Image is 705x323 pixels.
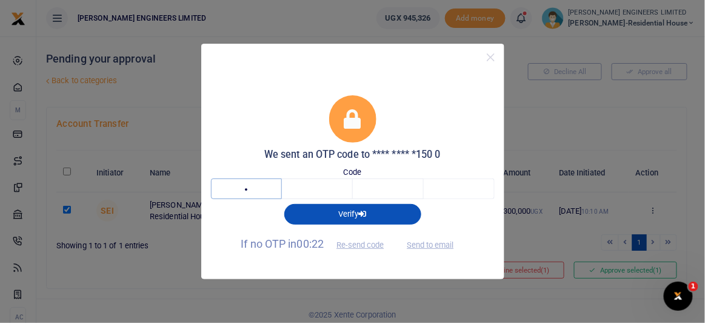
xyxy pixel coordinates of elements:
span: If no OTP in [241,237,395,250]
label: Code [344,166,361,178]
span: 1 [689,282,698,291]
iframe: Intercom live chat [664,282,693,311]
button: Verify [284,204,421,225]
span: 00:22 [297,237,324,250]
button: Close [482,49,500,66]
